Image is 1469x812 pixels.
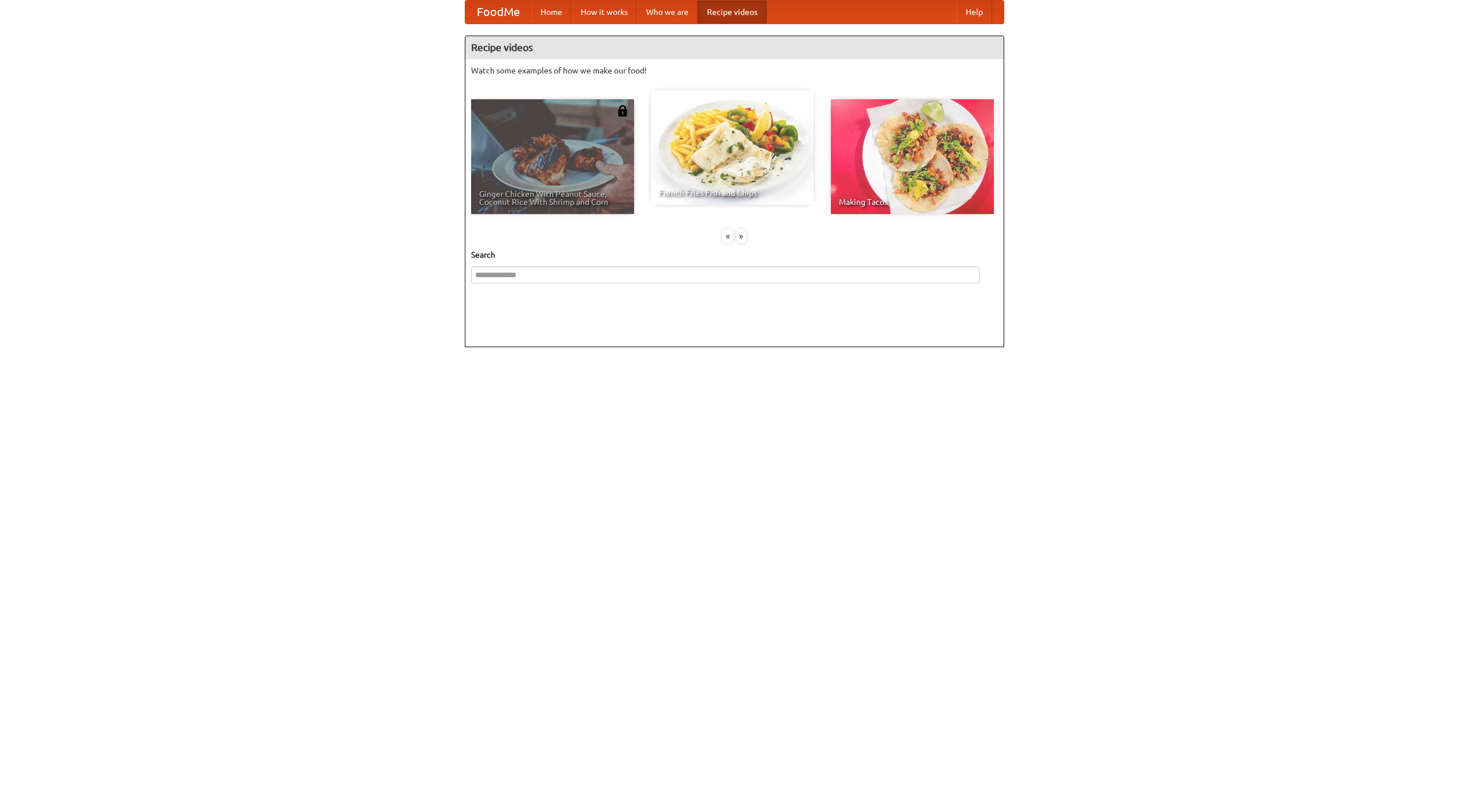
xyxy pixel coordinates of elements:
a: French Fries Fish and Chips [651,90,814,205]
a: Home [531,1,572,24]
h5: Search [471,249,998,261]
a: How it works [572,1,637,24]
p: Watch some examples of how we make our food! [471,65,998,76]
span: Making Tacos [839,198,986,206]
a: Making Tacos [831,99,994,214]
img: 483408.png [617,105,628,116]
span: French Fries Fish and Chips [659,189,806,197]
div: « [722,229,733,243]
div: » [736,229,747,243]
a: Who we are [637,1,698,24]
a: FoodMe [465,1,531,24]
h4: Recipe videos [465,36,1004,59]
a: Recipe videos [698,1,767,24]
a: Help [957,1,992,24]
